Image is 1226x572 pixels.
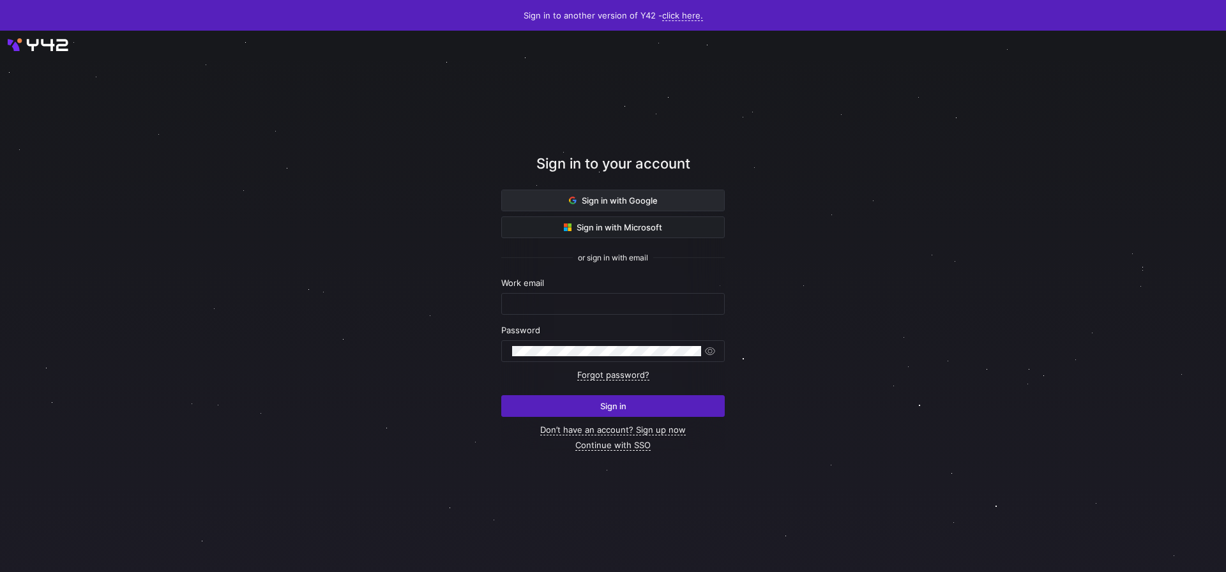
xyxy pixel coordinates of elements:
[501,395,725,417] button: Sign in
[501,190,725,211] button: Sign in with Google
[600,401,626,411] span: Sign in
[501,153,725,190] div: Sign in to your account
[577,370,649,380] a: Forgot password?
[540,425,686,435] a: Don’t have an account? Sign up now
[569,195,658,206] span: Sign in with Google
[501,216,725,238] button: Sign in with Microsoft
[564,222,662,232] span: Sign in with Microsoft
[501,325,540,335] span: Password
[501,278,544,288] span: Work email
[662,10,703,21] a: click here.
[575,440,651,451] a: Continue with SSO
[578,253,648,262] span: or sign in with email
